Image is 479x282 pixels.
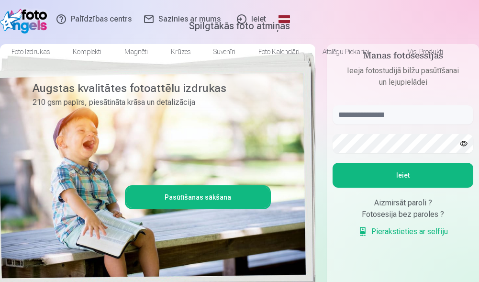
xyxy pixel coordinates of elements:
div: Aizmirsāt paroli ? [333,197,473,209]
p: 210 gsm papīrs, piesātināta krāsa un detalizācija [33,96,264,109]
button: Ieiet [333,163,473,188]
a: Komplekti [61,38,113,65]
h3: Augstas kvalitātes fotoattēlu izdrukas [33,80,264,96]
div: Fotosesija bez paroles ? [333,209,473,220]
a: Foto kalendāri [247,38,311,65]
a: Visi produkti [381,38,455,65]
a: Magnēti [113,38,159,65]
a: Pierakstieties ar selfiju [358,226,448,237]
a: Atslēgu piekariņi [311,38,381,65]
a: Suvenīri [202,38,247,65]
a: Krūzes [159,38,202,65]
a: Global [274,6,295,33]
a: Pasūtīšanas sākšana [126,187,269,208]
p: Ieeja fotostudijā bilžu pasūtīšanai un lejupielādei [333,65,473,88]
